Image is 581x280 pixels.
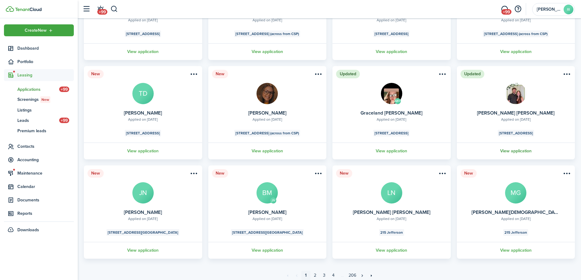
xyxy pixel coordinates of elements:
img: Lani Renee Hambrick [256,83,278,104]
span: Listings [17,107,74,113]
span: [STREET_ADDRESS] [126,31,160,37]
span: Leasing [17,72,74,78]
status: New [336,169,352,178]
span: +99 [59,118,69,123]
card-title: [PERSON_NAME] [248,110,286,116]
a: First [283,271,292,280]
span: Contacts [17,143,74,150]
a: View application [83,43,203,60]
a: ScreeningsNew [4,94,74,105]
a: Premium leads [4,126,74,136]
avatar-text: TD [132,83,154,104]
a: View application [207,143,328,159]
avatar-text: MH [395,98,401,104]
span: [STREET_ADDRESS] (across from CSP) [484,31,547,37]
status: Updated [461,70,484,78]
a: View application [456,143,576,159]
a: ... [338,271,347,280]
span: [STREET_ADDRESS] (across from CSP) [235,130,299,136]
span: 215 Jefferson [504,230,527,235]
button: Open menu [437,170,447,179]
card-title: [PERSON_NAME][DEMOGRAPHIC_DATA] [PERSON_NAME] [472,210,560,215]
div: Applied on [DATE] [377,17,406,23]
img: Graceland Faith Fulkerson [381,83,402,104]
avatar-text: RI [564,5,573,14]
img: Hayden Douglas Huddleston [505,83,526,104]
card-title: [PERSON_NAME] [124,110,162,116]
span: New [41,97,49,102]
span: [STREET_ADDRESS] [499,130,533,136]
avatar-text: JN [132,182,154,204]
a: Reports [4,207,74,219]
a: View application [207,43,328,60]
status: Updated [336,70,360,78]
a: 1 [301,271,310,280]
status: New [88,70,104,78]
span: Maintenance [17,170,74,176]
div: Applied on [DATE] [253,17,282,23]
button: Open menu [189,170,199,179]
a: View application [83,143,203,159]
span: Dashboard [17,45,74,51]
span: [STREET_ADDRESS][GEOGRAPHIC_DATA] [108,230,178,235]
button: Open menu [313,71,323,79]
card-title: Graceland [PERSON_NAME] [360,110,422,116]
div: Applied on [DATE] [253,117,282,122]
avatar-text: JN [270,197,276,204]
a: Dashboard [4,42,74,54]
div: Applied on [DATE] [128,17,158,23]
img: TenantCloud [6,6,14,12]
a: View application [332,43,452,60]
a: 2 [310,271,320,280]
a: View application [456,242,576,259]
div: Applied on [DATE] [501,216,531,222]
card-title: [PERSON_NAME] [248,210,286,215]
span: Documents [17,197,74,203]
a: Listings [4,105,74,115]
button: Open menu [4,24,74,36]
a: 206 [347,271,358,280]
div: Applied on [DATE] [501,117,531,122]
span: Premium leads [17,128,74,134]
a: Previous [292,271,301,280]
div: Applied on [DATE] [377,117,406,122]
span: +99 [59,87,69,92]
span: +99 [97,9,107,15]
span: [STREET_ADDRESS] (across from CSP) [235,31,299,37]
div: Applied on [DATE] [501,17,531,23]
avatar-text: MG [505,182,526,204]
div: Applied on [DATE] [128,117,158,122]
a: View application [332,242,452,259]
card-title: [PERSON_NAME] [PERSON_NAME] [353,210,430,215]
span: Leads [17,117,59,124]
span: Accounting [17,157,74,163]
a: Applications+99 [4,84,74,94]
span: Reports [17,210,74,217]
span: Applications [17,86,59,93]
card-title: [PERSON_NAME] [124,210,162,215]
div: Applied on [DATE] [377,216,406,222]
button: Open menu [561,170,571,179]
span: Create New [25,28,47,33]
div: Applied on [DATE] [253,216,282,222]
span: [STREET_ADDRESS] [126,130,160,136]
button: Open menu [437,71,447,79]
span: 215 Jefferson [380,230,403,235]
a: View application [456,43,576,60]
button: Open menu [189,71,199,79]
button: Open menu [561,71,571,79]
a: Leads+99 [4,115,74,126]
span: +99 [501,9,511,15]
span: [STREET_ADDRESS] [375,130,408,136]
status: New [212,169,228,178]
span: [STREET_ADDRESS] [375,31,408,37]
a: View application [332,143,452,159]
status: New [212,70,228,78]
card-title: [PERSON_NAME] [PERSON_NAME] [477,110,554,116]
button: Open sidebar [81,3,92,15]
a: View application [207,242,328,259]
status: New [88,169,104,178]
div: Applied on [DATE] [128,216,158,222]
a: Next [358,271,367,280]
span: RANDALL INVESTMENT PROPERTIES [537,7,561,12]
